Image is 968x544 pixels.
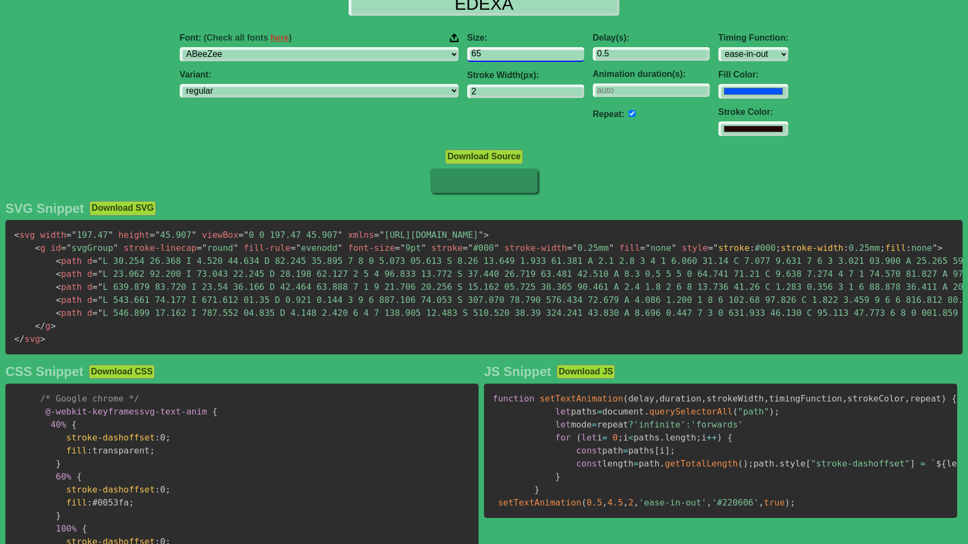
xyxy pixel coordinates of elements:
span: " [97,269,103,279]
span: , [701,393,707,404]
span: const [576,458,602,469]
span: " [379,230,384,240]
span: 4.5 [607,497,623,508]
span: d [87,308,93,318]
span: stroke-dashoffset [66,484,155,495]
span: " [645,243,651,253]
span: " [233,243,239,253]
span: " [932,243,938,253]
span: getTotalLength [665,458,738,469]
span: let [581,432,597,443]
input: auto [629,110,636,117]
span: < [14,230,19,240]
label: Fill Color: [718,70,788,80]
span: : [155,432,160,443]
button: Download CSS [89,365,155,379]
span: = [374,230,380,240]
span: = [640,243,645,253]
span: 0.25mm [567,243,614,253]
span: d [87,256,93,266]
span: ( [738,458,743,469]
span: ] [665,445,670,456]
span: ; [165,484,171,495]
span: xmlns [348,230,374,240]
span: , [623,497,629,508]
span: , [655,393,660,404]
span: , [707,497,712,508]
span: '#220606' [712,497,759,508]
span: ; [129,497,134,508]
span: " [671,243,677,253]
span: " [192,230,197,240]
span: " [71,230,77,240]
span: ; [880,243,885,253]
span: " [202,243,207,253]
span: ; [696,432,702,443]
span: } [56,458,61,469]
span: #000 0.25mm none [718,243,932,253]
span: = [197,243,202,253]
span: { [728,432,733,443]
label: Stroke Width(px): [467,70,584,80]
span: 9pt [395,243,426,253]
span: style [682,243,708,253]
span: width [40,230,66,240]
span: : [843,243,849,253]
span: path [56,269,82,279]
span: for [555,432,571,443]
label: Size: [467,33,584,43]
span: " [97,282,103,292]
span: d [87,295,93,305]
span: 0 [613,432,618,443]
span: < [56,282,61,292]
button: Download Source [445,150,522,164]
span: svgGroup [61,243,119,253]
span: (Check all fonts ) [204,33,292,42]
span: > [483,230,489,240]
span: ? [628,419,633,430]
span: [ [806,458,811,469]
h2: SVG Snippet [5,201,84,216]
span: [URL][DOMAIN_NAME] [374,230,483,240]
span: ; [776,243,781,253]
span: 60% [56,471,71,482]
span: , [905,393,910,404]
span: path [56,295,82,305]
span: 100% [56,523,77,534]
span: : [750,243,755,253]
span: " [97,308,103,318]
span: = [93,256,98,266]
span: ; [790,497,795,508]
span: = [463,243,468,253]
span: = [93,282,98,292]
span: 'infinite' [633,419,685,430]
span: = [920,458,926,469]
span: const [576,445,602,456]
span: < [56,256,61,266]
span: " [609,243,614,253]
span: stroke-dashoffset [66,432,155,443]
span: path [56,282,82,292]
span: 45.907 [150,230,197,240]
span: = [150,230,155,240]
span: round [197,243,238,253]
span: , [758,497,764,508]
label: Repeat: [593,109,625,119]
span: < [56,295,61,305]
span: svg [14,334,40,344]
span: ; [618,432,623,443]
span: ( [732,406,738,417]
span: 0.5 [586,497,602,508]
label: Variant: [180,70,459,80]
span: fill [66,445,87,456]
span: #000 [463,243,499,253]
span: : [906,243,912,253]
span: " [155,230,160,240]
span: { [952,393,957,404]
span: < [35,243,41,253]
span: querySelectorAll [649,406,732,417]
span: , [633,497,639,508]
span: " [244,230,249,240]
span: = [93,295,98,305]
input: 2px [467,85,584,98]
